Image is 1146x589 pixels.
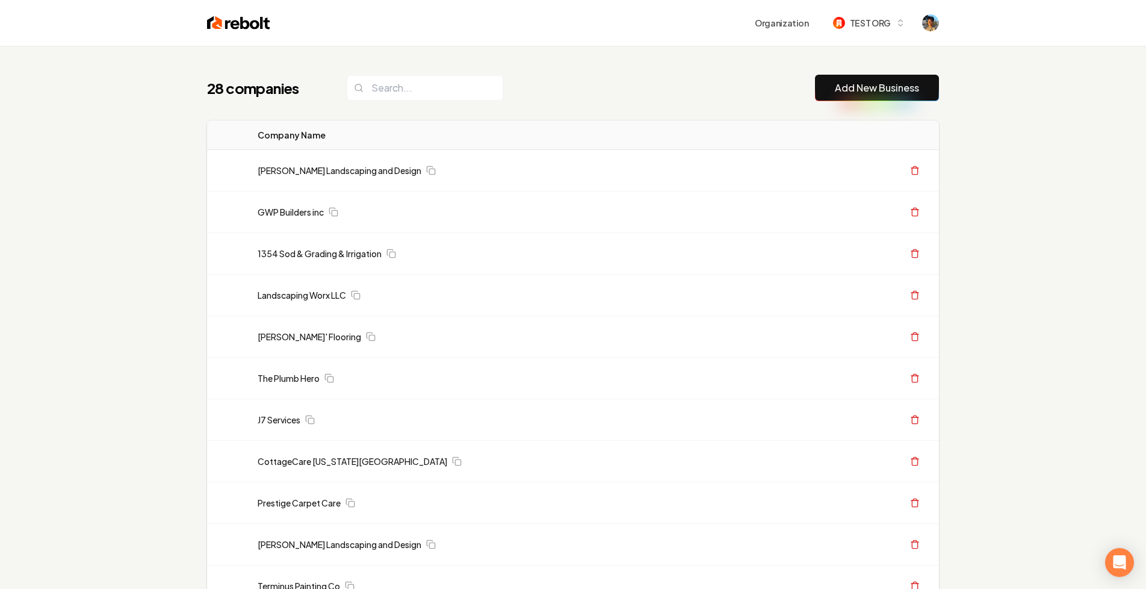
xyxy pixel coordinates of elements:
[258,372,320,384] a: The Plumb Hero
[258,455,447,467] a: CottageCare [US_STATE][GEOGRAPHIC_DATA]
[258,538,421,550] a: [PERSON_NAME] Landscaping and Design
[258,289,346,301] a: Landscaping Worx LLC
[207,14,270,31] img: Rebolt Logo
[207,78,323,98] h1: 28 companies
[748,12,816,34] button: Organization
[258,206,324,218] a: GWP Builders inc
[922,14,939,31] img: Aditya Nair
[347,75,503,101] input: Search...
[835,81,919,95] a: Add New Business
[815,75,939,101] button: Add New Business
[258,248,382,260] a: 1354 Sod & Grading & Irrigation
[833,17,845,29] img: TEST ORG
[258,331,361,343] a: [PERSON_NAME]' Flooring
[248,120,649,150] th: Company Name
[1105,548,1134,577] div: Open Intercom Messenger
[258,414,300,426] a: J7 Services
[850,17,891,30] span: TEST ORG
[922,14,939,31] button: Open user button
[258,164,421,176] a: [PERSON_NAME] Landscaping and Design
[258,497,341,509] a: Prestige Carpet Care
